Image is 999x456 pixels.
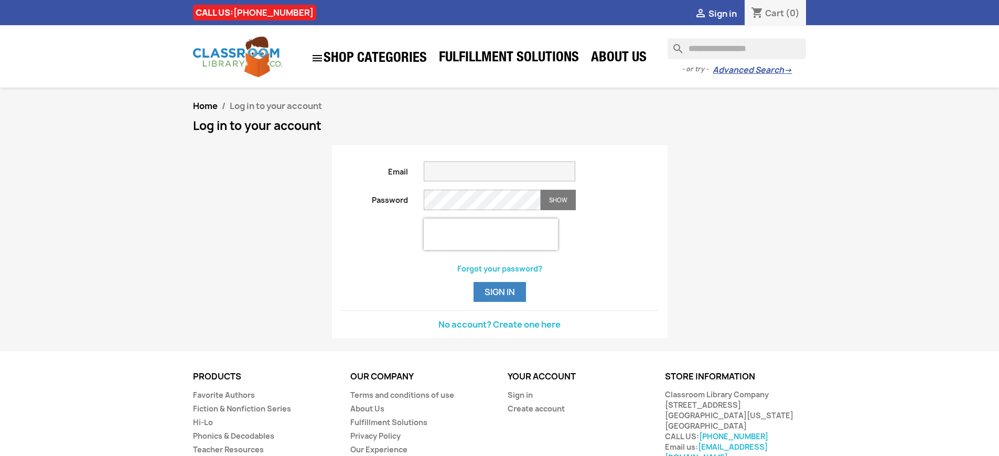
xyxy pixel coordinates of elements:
[193,417,213,427] a: Hi-Lo
[668,38,680,51] i: search
[508,390,533,400] a: Sign in
[765,7,784,19] span: Cart
[665,372,807,382] p: Store information
[457,264,542,274] a: Forgot your password?
[193,444,264,454] a: Teacher Resources
[350,431,401,441] a: Privacy Policy
[424,190,541,210] input: Password input
[694,8,707,20] i: 
[233,7,314,18] a: [PHONE_NUMBER]
[708,8,737,19] span: Sign in
[786,7,800,19] span: (0)
[332,190,416,205] label: Password
[193,37,282,77] img: Classroom Library Company
[508,404,565,414] a: Create account
[332,161,416,177] label: Email
[424,219,558,250] iframe: reCAPTCHA
[699,431,768,441] a: [PHONE_NUMBER]
[193,120,807,132] h1: Log in to your account
[668,38,806,59] input: Search
[350,390,454,400] a: Terms and conditions of use
[306,47,432,70] a: SHOP CATEGORIES
[682,64,713,74] span: - or try -
[713,65,792,75] a: Advanced Search→
[541,190,576,210] button: Show
[508,371,576,382] a: Your account
[193,431,274,441] a: Phonics & Decodables
[751,7,764,20] i: shopping_cart
[193,5,316,20] div: CALL US:
[350,372,492,382] p: Our company
[438,319,561,330] a: No account? Create one here
[586,48,652,69] a: About Us
[311,52,324,64] i: 
[350,444,407,454] a: Our Experience
[193,100,218,112] a: Home
[193,372,335,382] p: Products
[350,417,427,427] a: Fulfillment Solutions
[434,48,584,69] a: Fulfillment Solutions
[193,404,291,414] a: Fiction & Nonfiction Series
[694,8,737,19] a:  Sign in
[193,390,255,400] a: Favorite Authors
[784,65,792,75] span: →
[230,100,322,112] span: Log in to your account
[474,282,526,302] button: Sign in
[350,404,384,414] a: About Us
